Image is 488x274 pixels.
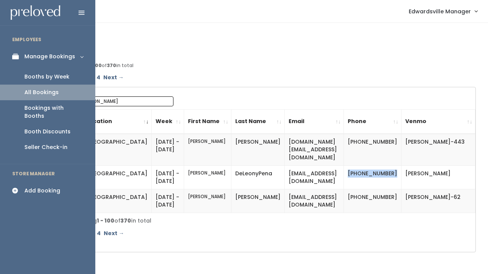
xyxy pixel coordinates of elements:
a: Page 4 [95,228,102,239]
th: Last Name: activate to sort column ascending [231,109,285,134]
td: [DOMAIN_NAME][EMAIL_ADDRESS][DOMAIN_NAME] [285,134,344,165]
td: [GEOGRAPHIC_DATA] [83,165,152,189]
input: Search: [76,96,173,106]
div: Bookings with Booths [24,104,83,120]
a: Next → [102,228,125,239]
th: First Name: activate to sort column ascending [184,109,231,134]
td: DeLeonyPena [231,165,285,189]
td: [PERSON_NAME] [184,189,231,213]
td: [GEOGRAPHIC_DATA] [83,134,152,165]
td: [EMAIL_ADDRESS][DOMAIN_NAME] [285,189,344,213]
td: [PERSON_NAME] [231,134,285,165]
div: Pagination [43,228,472,239]
td: [PERSON_NAME] [401,165,475,189]
a: Page 4 [95,72,102,83]
td: [PERSON_NAME]-62 [401,189,475,213]
label: Search: [48,96,173,106]
td: [GEOGRAPHIC_DATA] [83,189,152,213]
a: Next → [102,72,125,83]
td: [PERSON_NAME] [184,165,231,189]
th: Phone: activate to sort column ascending [344,109,401,134]
div: Booths by Week [24,73,69,81]
th: Week: activate to sort column ascending [152,109,184,134]
div: Manage Bookings [24,53,75,61]
div: All Bookings [24,88,59,96]
th: Email: activate to sort column ascending [285,109,344,134]
b: 370 [107,62,116,69]
td: [PHONE_NUMBER] [344,165,401,189]
span: Edwardsville Manager [409,7,471,16]
td: [DATE] - [DATE] [152,134,184,165]
td: [PERSON_NAME]-443 [401,134,475,165]
td: [DATE] - [DATE] [152,189,184,213]
b: 370 [120,217,131,224]
td: [PHONE_NUMBER] [344,134,401,165]
th: Location: activate to sort column ascending [83,109,152,134]
a: Edwardsville Manager [401,3,485,19]
td: [DATE] - [DATE] [152,165,184,189]
div: Pagination [43,72,472,83]
b: 1 - 100 [97,217,114,224]
h4: All Bookings [39,35,476,44]
div: Booth Discounts [24,128,71,136]
div: Add Booking [24,187,60,195]
th: Venmo: activate to sort column ascending [401,109,475,134]
td: [EMAIL_ADDRESS][DOMAIN_NAME] [285,165,344,189]
div: Seller Check-in [24,143,67,151]
div: Displaying Booking of in total [43,217,472,225]
img: preloved logo [11,5,60,20]
td: [PHONE_NUMBER] [344,189,401,213]
td: [PERSON_NAME] [231,189,285,213]
td: [PERSON_NAME] [184,134,231,165]
div: Displaying Booking of in total [43,62,472,69]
